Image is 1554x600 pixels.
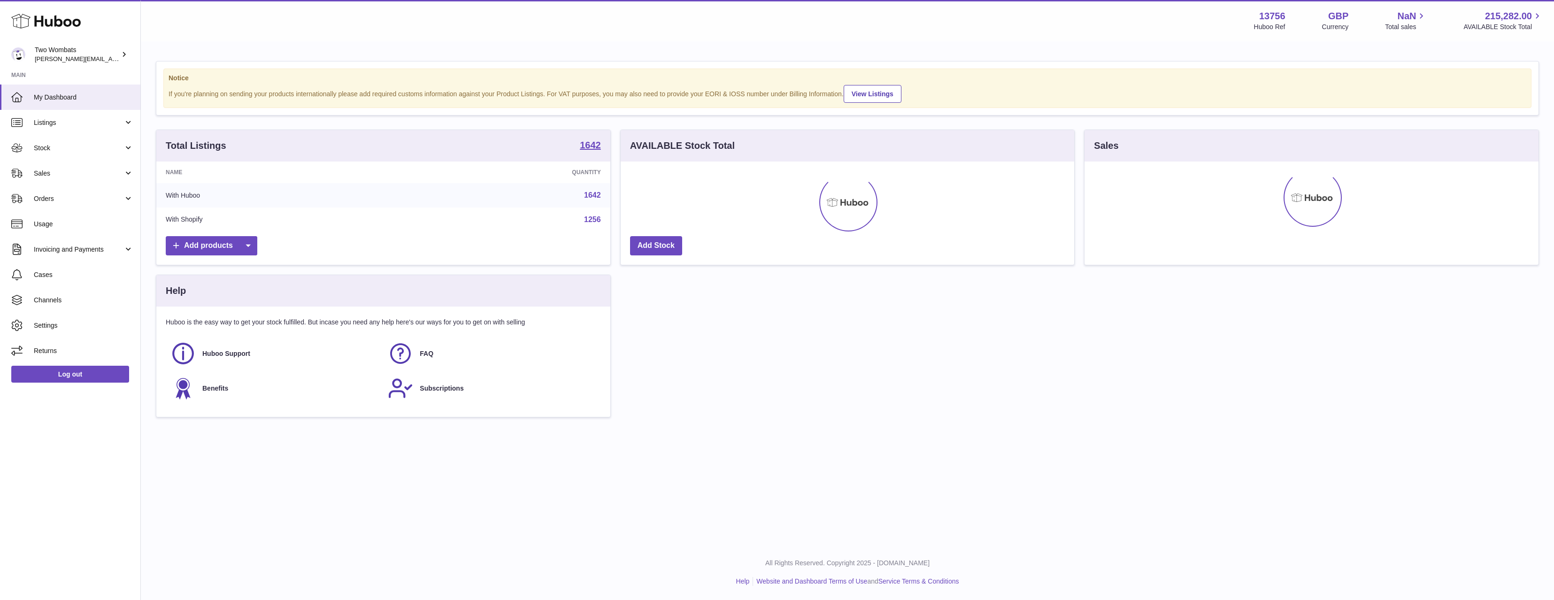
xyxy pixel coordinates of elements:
span: Returns [34,346,133,355]
td: With Huboo [156,183,401,208]
th: Quantity [401,162,610,183]
span: Total sales [1385,23,1427,31]
strong: 1642 [580,140,601,150]
h3: Sales [1094,139,1118,152]
a: Add Stock [630,236,682,255]
a: View Listings [844,85,901,103]
img: alan@twowombats.com [11,47,25,62]
a: 1256 [584,215,601,223]
strong: GBP [1328,10,1348,23]
span: AVAILABLE Stock Total [1463,23,1543,31]
div: Two Wombats [35,46,119,63]
a: 1642 [580,140,601,152]
p: All Rights Reserved. Copyright 2025 - [DOMAIN_NAME] [148,559,1546,568]
span: [PERSON_NAME][EMAIL_ADDRESS][DOMAIN_NAME] [35,55,188,62]
span: Channels [34,296,133,305]
a: Add products [166,236,257,255]
span: Sales [34,169,123,178]
span: My Dashboard [34,93,133,102]
span: Invoicing and Payments [34,245,123,254]
strong: Notice [169,74,1526,83]
h3: Help [166,285,186,297]
span: Huboo Support [202,349,250,358]
h3: Total Listings [166,139,226,152]
span: Subscriptions [420,384,463,393]
span: Cases [34,270,133,279]
a: Help [736,577,750,585]
span: Stock [34,144,123,153]
a: Log out [11,366,129,383]
th: Name [156,162,401,183]
span: Orders [34,194,123,203]
div: Huboo Ref [1254,23,1285,31]
span: NaN [1397,10,1416,23]
a: Website and Dashboard Terms of Use [756,577,867,585]
a: 215,282.00 AVAILABLE Stock Total [1463,10,1543,31]
a: Benefits [170,376,378,401]
a: Subscriptions [388,376,596,401]
span: Benefits [202,384,228,393]
div: If you're planning on sending your products internationally please add required customs informati... [169,84,1526,103]
li: and [753,577,959,586]
a: NaN Total sales [1385,10,1427,31]
div: Currency [1322,23,1349,31]
span: FAQ [420,349,433,358]
span: Listings [34,118,123,127]
p: Huboo is the easy way to get your stock fulfilled. But incase you need any help here's our ways f... [166,318,601,327]
span: Usage [34,220,133,229]
a: FAQ [388,341,596,366]
a: Service Terms & Conditions [878,577,959,585]
span: Settings [34,321,133,330]
strong: 13756 [1259,10,1285,23]
span: 215,282.00 [1485,10,1532,23]
h3: AVAILABLE Stock Total [630,139,735,152]
td: With Shopify [156,208,401,232]
a: 1642 [584,191,601,199]
a: Huboo Support [170,341,378,366]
